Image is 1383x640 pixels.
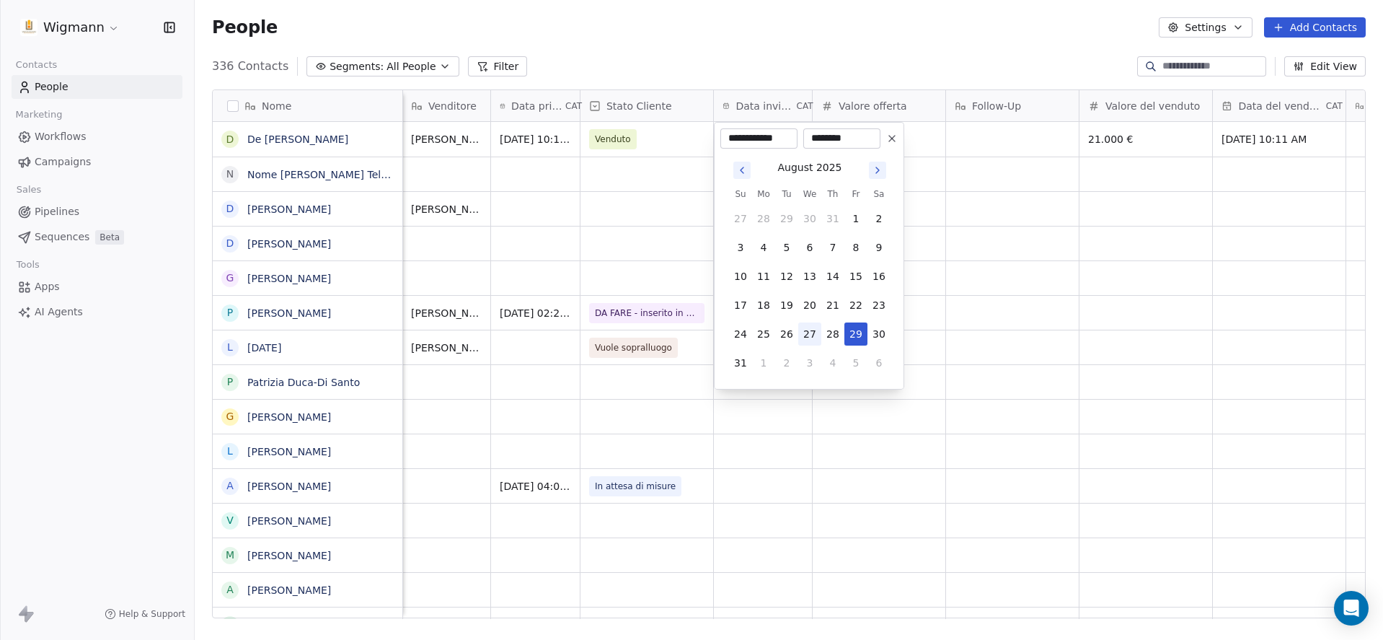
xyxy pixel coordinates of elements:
button: 23 [867,294,891,317]
button: 25 [752,323,775,346]
th: Sunday [729,187,752,201]
button: 9 [867,236,891,259]
th: Wednesday [798,187,821,201]
button: 7 [821,236,844,259]
button: 27 [729,207,752,230]
button: 30 [867,323,891,346]
button: 27 [798,323,821,346]
button: 12 [775,265,798,288]
button: 28 [821,323,844,346]
button: 22 [844,294,867,317]
button: 8 [844,236,867,259]
button: 16 [867,265,891,288]
th: Tuesday [775,187,798,201]
button: 6 [798,236,821,259]
button: 6 [867,351,891,374]
button: 3 [798,351,821,374]
button: 1 [844,207,867,230]
button: 29 [775,207,798,230]
button: 29 [844,323,867,346]
button: 28 [752,207,775,230]
button: 14 [821,265,844,288]
button: 26 [775,323,798,346]
button: 19 [775,294,798,317]
button: 5 [775,236,798,259]
div: August 2025 [777,160,841,175]
th: Friday [844,187,867,201]
button: Go to previous month [732,160,752,180]
button: 11 [752,265,775,288]
button: 2 [775,351,798,374]
button: 1 [752,351,775,374]
th: Monday [752,187,775,201]
button: 21 [821,294,844,317]
button: 18 [752,294,775,317]
button: 31 [821,207,844,230]
button: 31 [729,351,752,374]
th: Saturday [867,187,891,201]
th: Thursday [821,187,844,201]
button: 30 [798,207,821,230]
button: 2 [867,207,891,230]
button: 4 [752,236,775,259]
button: Go to next month [867,160,888,180]
button: 15 [844,265,867,288]
button: 20 [798,294,821,317]
button: 4 [821,351,844,374]
button: 13 [798,265,821,288]
button: 3 [729,236,752,259]
button: 17 [729,294,752,317]
button: 10 [729,265,752,288]
button: 24 [729,323,752,346]
button: 5 [844,351,867,374]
